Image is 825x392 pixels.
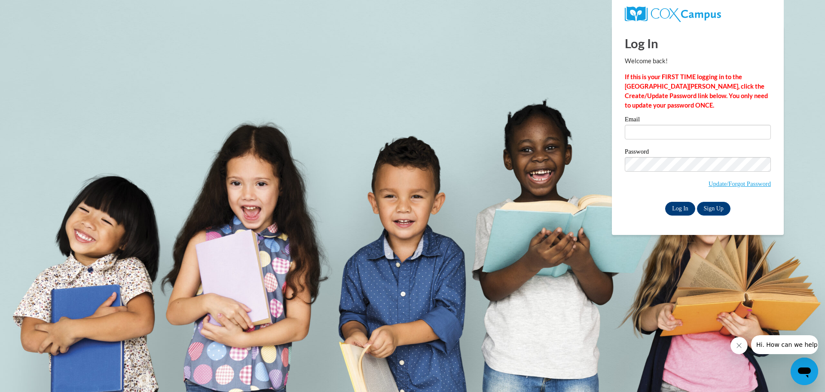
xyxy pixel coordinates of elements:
img: COX Campus [625,6,721,22]
p: Welcome back! [625,56,771,66]
label: Email [625,116,771,125]
h1: Log In [625,34,771,52]
input: Log In [665,202,695,216]
a: Update/Forgot Password [709,180,771,187]
iframe: Message from company [751,335,818,354]
span: Hi. How can we help? [5,6,70,13]
a: Sign Up [697,202,730,216]
label: Password [625,148,771,157]
iframe: Close message [730,337,748,354]
a: COX Campus [625,6,771,22]
strong: If this is your FIRST TIME logging in to the [GEOGRAPHIC_DATA][PERSON_NAME], click the Create/Upd... [625,73,768,109]
iframe: Button to launch messaging window [791,358,818,385]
